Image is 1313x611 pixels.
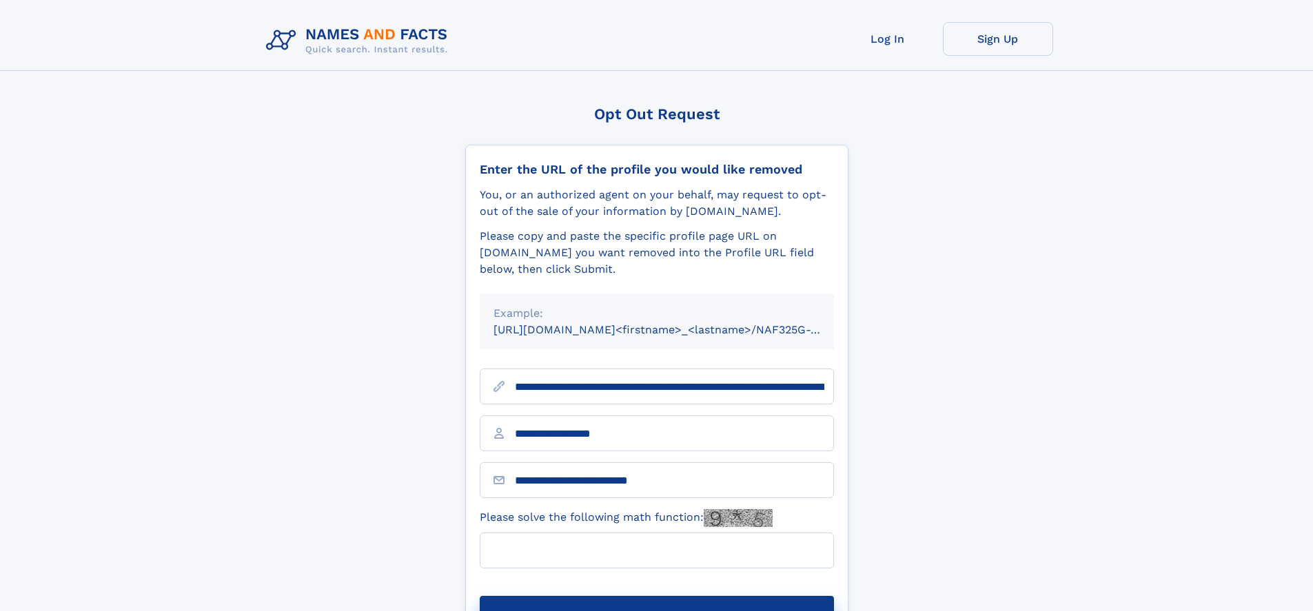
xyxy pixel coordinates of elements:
div: Example: [493,305,820,322]
div: Enter the URL of the profile you would like removed [480,162,834,177]
div: You, or an authorized agent on your behalf, may request to opt-out of the sale of your informatio... [480,187,834,220]
a: Log In [833,22,943,56]
small: [URL][DOMAIN_NAME]<firstname>_<lastname>/NAF325G-xxxxxxxx [493,323,860,336]
img: Logo Names and Facts [261,22,459,59]
a: Sign Up [943,22,1053,56]
div: Please copy and paste the specific profile page URL on [DOMAIN_NAME] you want removed into the Pr... [480,228,834,278]
div: Opt Out Request [465,105,848,123]
label: Please solve the following math function: [480,509,773,527]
